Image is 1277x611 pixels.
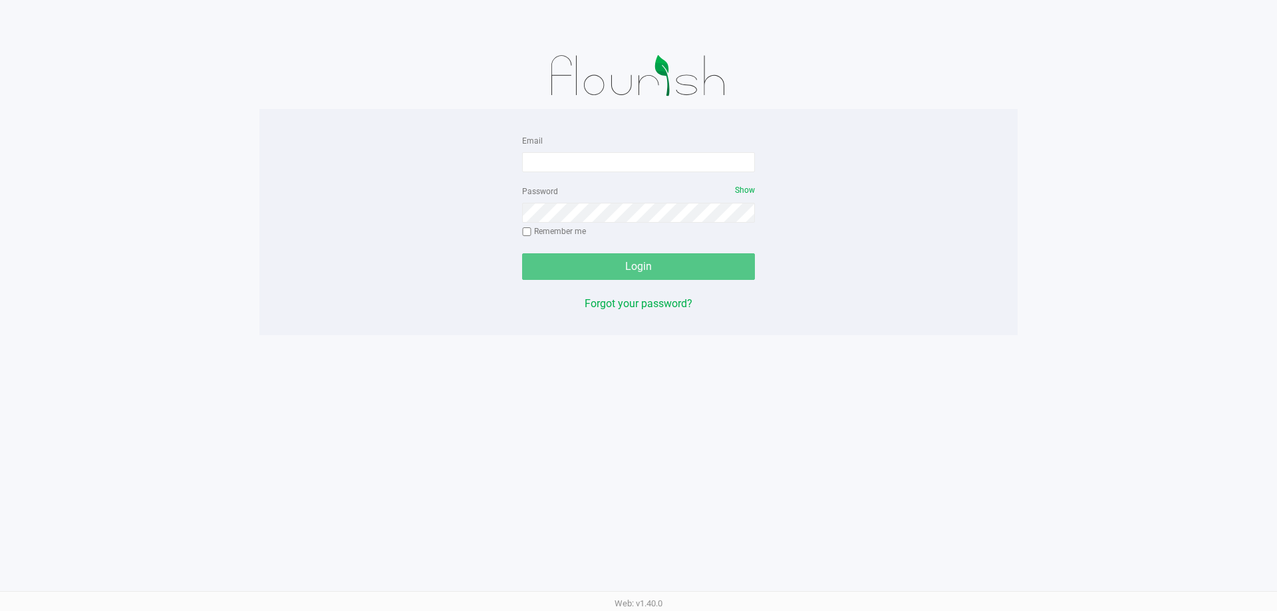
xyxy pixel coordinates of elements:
label: Remember me [522,225,586,237]
span: Show [735,185,755,195]
label: Email [522,135,543,147]
label: Password [522,185,558,197]
input: Remember me [522,227,531,237]
button: Forgot your password? [585,296,692,312]
span: Web: v1.40.0 [615,598,662,608]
